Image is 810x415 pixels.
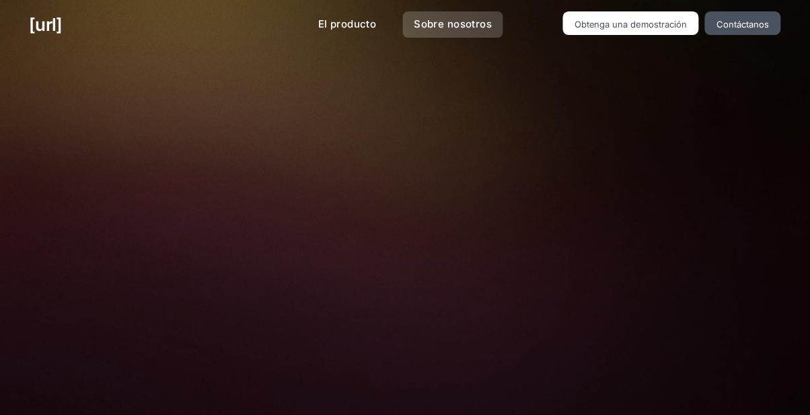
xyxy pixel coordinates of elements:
font: [URL] [29,14,62,35]
a: El producto [307,11,388,38]
a: Contáctanos [705,11,781,35]
a: Sobre nosotros [403,11,503,38]
font: Sobre nosotros [414,17,492,30]
a: Obtenga una demostración [563,11,700,35]
font: Contáctanos [716,19,769,30]
a: [URL] [29,11,62,38]
font: El producto [318,17,377,30]
font: Obtenga una demostración [575,19,688,30]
